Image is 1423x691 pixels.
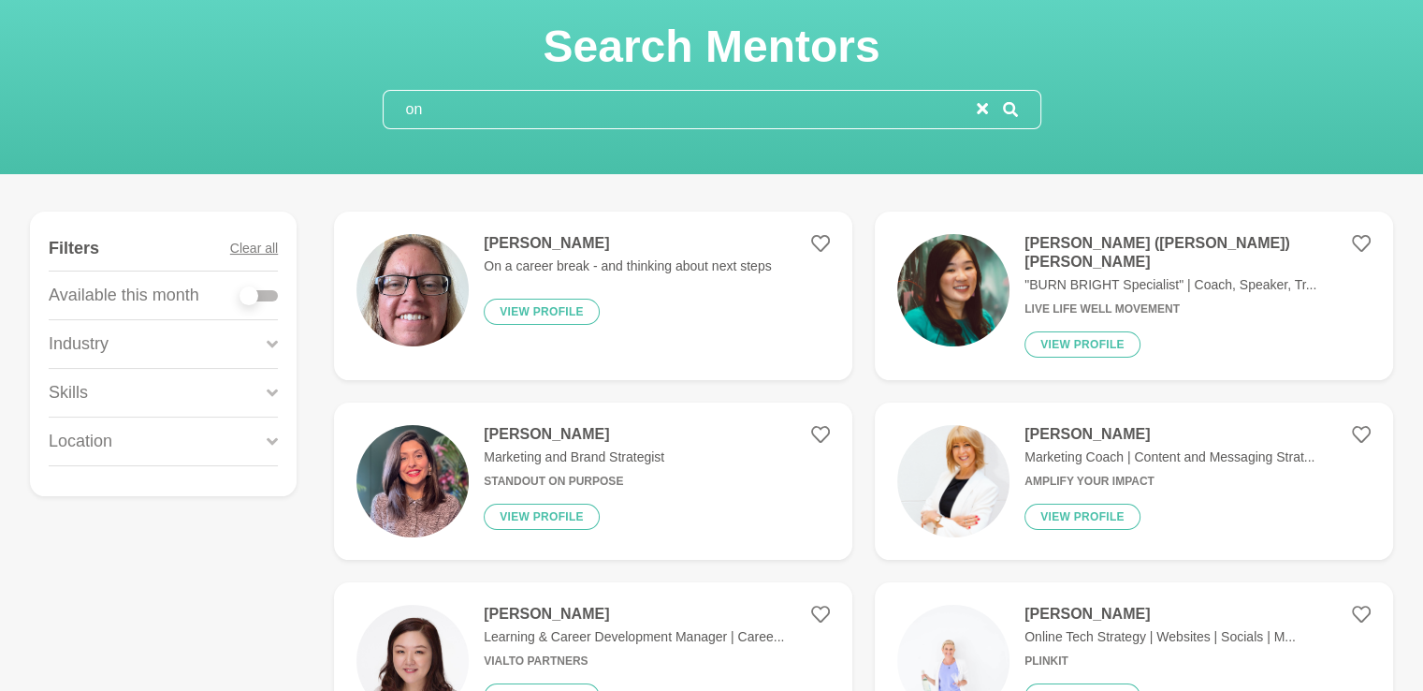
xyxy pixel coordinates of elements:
[875,212,1393,380] a: [PERSON_NAME] ([PERSON_NAME]) [PERSON_NAME]"BURN BRIGHT Specialist" | Coach, Speaker, Tr...Live L...
[1024,234,1371,272] h4: [PERSON_NAME] ([PERSON_NAME]) [PERSON_NAME]
[1024,275,1371,295] p: "BURN BRIGHT Specialist" | Coach, Speaker, Tr...
[1024,331,1140,358] button: View profile
[484,299,600,325] button: View profile
[383,19,1041,75] h1: Search Mentors
[484,605,784,624] h4: [PERSON_NAME]
[230,227,278,271] button: Clear all
[1024,504,1140,530] button: View profile
[484,627,784,647] p: Learning & Career Development Manager | Caree...
[1024,605,1296,624] h4: [PERSON_NAME]
[334,212,852,380] a: [PERSON_NAME]On a career break - and thinking about next stepsView profile
[384,91,977,128] input: Search mentors
[484,448,664,467] p: Marketing and Brand Strategist
[49,331,109,357] p: Industry
[1024,302,1371,316] h6: Live Life Well Movement
[875,403,1393,560] a: [PERSON_NAME]Marketing Coach | Content and Messaging Strat...Amplify Your ImpactView profile
[49,283,199,308] p: Available this month
[1024,448,1314,467] p: Marketing Coach | Content and Messaging Strat...
[1024,627,1296,647] p: Online Tech Strategy | Websites | Socials | M...
[49,429,112,454] p: Location
[1024,475,1314,489] h6: Amplify Your Impact
[484,425,664,444] h4: [PERSON_NAME]
[897,234,1009,346] img: 36d93dacb150afb152a43bb84904b5f9e6204119-1500x1000.jpg
[1024,654,1296,669] h6: Plinkit
[484,257,771,276] p: On a career break - and thinking about next steps
[49,238,99,259] h4: Filters
[484,475,664,489] h6: Standout On Purpose
[49,380,88,405] p: Skills
[1024,425,1314,444] h4: [PERSON_NAME]
[484,234,771,253] h4: [PERSON_NAME]
[484,504,600,530] button: View profile
[356,234,469,346] img: 5de3db83b6dae0796d7d92dbe14c905248ab3aa6-1601x2451.jpg
[897,425,1009,537] img: a2641c0d7bf03d5e9d633abab72f2716cff6266a-1000x1134.png
[484,654,784,669] h6: Vialto Partners
[356,425,469,537] img: 7136c2173951baeeb0f69b8bc52cce2a7f59656a-400x400.png
[334,403,852,560] a: [PERSON_NAME]Marketing and Brand StrategistStandout On PurposeView profile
